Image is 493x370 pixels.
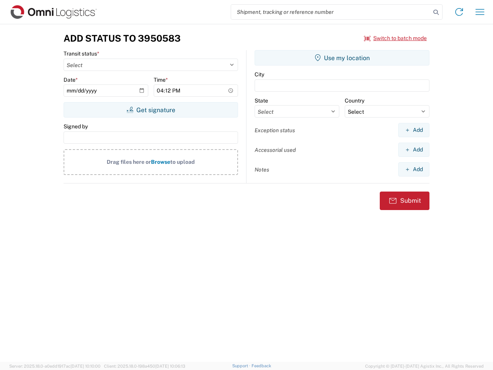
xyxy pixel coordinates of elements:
[64,76,78,83] label: Date
[255,146,296,153] label: Accessorial used
[231,5,431,19] input: Shipment, tracking or reference number
[255,127,295,134] label: Exception status
[255,71,264,78] label: City
[64,33,181,44] h3: Add Status to 3950583
[104,364,185,368] span: Client: 2025.18.0-198a450
[155,364,185,368] span: [DATE] 10:06:13
[70,364,101,368] span: [DATE] 10:10:00
[107,159,151,165] span: Drag files here or
[154,76,168,83] label: Time
[255,166,269,173] label: Notes
[151,159,170,165] span: Browse
[398,162,429,177] button: Add
[255,97,268,104] label: State
[252,363,271,368] a: Feedback
[364,32,427,45] button: Switch to batch mode
[398,123,429,137] button: Add
[255,50,429,66] button: Use my location
[9,364,101,368] span: Server: 2025.18.0-a0edd1917ac
[380,192,429,210] button: Submit
[170,159,195,165] span: to upload
[232,363,252,368] a: Support
[345,97,364,104] label: Country
[64,102,238,118] button: Get signature
[365,363,484,370] span: Copyright © [DATE]-[DATE] Agistix Inc., All Rights Reserved
[398,143,429,157] button: Add
[64,123,88,130] label: Signed by
[64,50,99,57] label: Transit status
